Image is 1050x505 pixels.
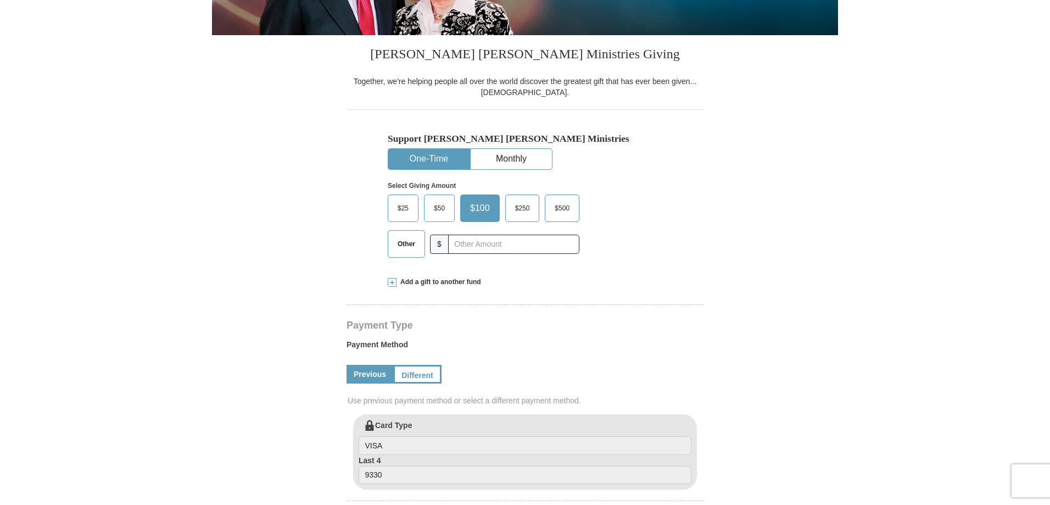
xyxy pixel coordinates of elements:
a: Different [393,365,442,384]
span: $25 [392,200,414,217]
span: $500 [549,200,575,217]
label: Payment Method [347,339,703,356]
label: Last 4 [359,455,691,485]
span: Other [392,236,421,252]
button: Monthly [471,149,552,169]
span: Use previous payment method or select a different payment method. [348,395,705,406]
span: $250 [510,200,535,217]
button: One-Time [388,149,470,169]
input: Card Type [359,436,691,455]
span: Add a gift to another fund [396,278,481,287]
span: $50 [428,200,450,217]
h5: Support [PERSON_NAME] [PERSON_NAME] Ministries [388,133,662,145]
strong: Select Giving Amount [388,182,456,190]
div: Together, we're helping people all over the world discover the greatest gift that has ever been g... [347,76,703,98]
label: Card Type [359,420,691,455]
input: Other Amount [448,235,579,254]
h4: Payment Type [347,321,703,330]
span: $100 [465,200,495,217]
input: Last 4 [359,466,691,485]
span: $ [430,235,449,254]
h3: [PERSON_NAME] [PERSON_NAME] Ministries Giving [347,35,703,76]
a: Previous [347,365,393,384]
